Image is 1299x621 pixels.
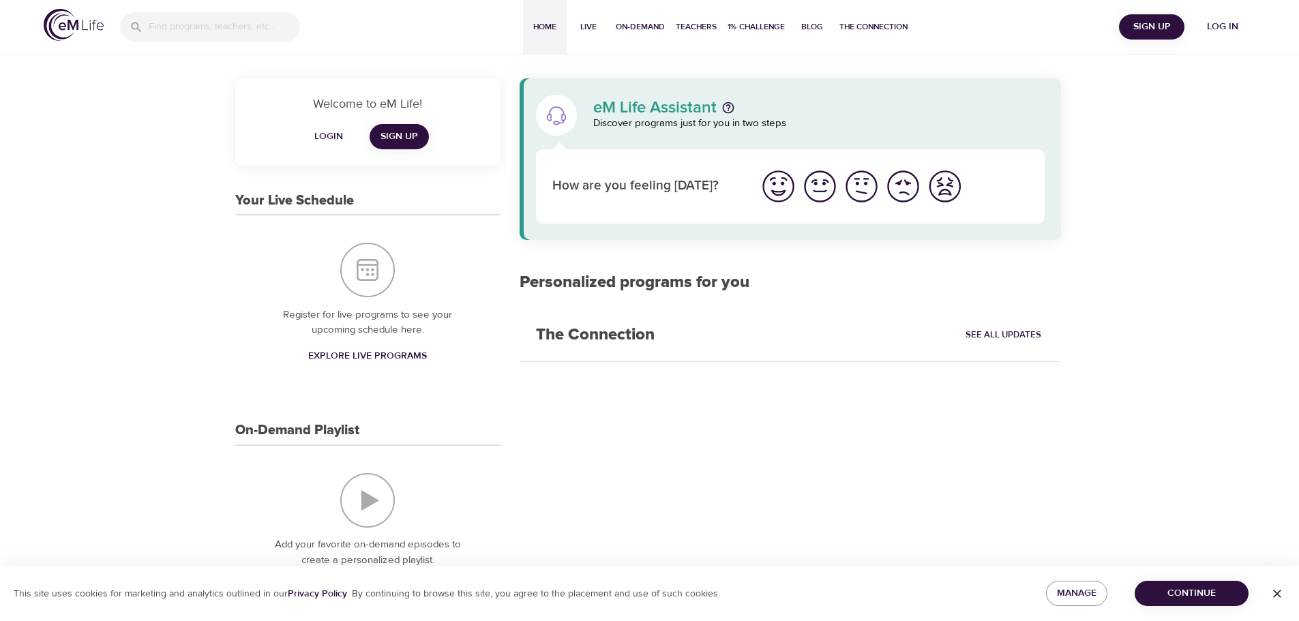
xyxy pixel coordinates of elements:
a: See All Updates [962,324,1045,346]
p: How are you feeling [DATE]? [552,177,741,196]
span: Manage [1057,585,1096,602]
span: See All Updates [966,327,1041,343]
img: logo [44,9,104,41]
button: I'm feeling ok [841,166,882,207]
button: Log in [1190,14,1255,40]
a: Explore Live Programs [303,344,432,369]
button: I'm feeling bad [882,166,924,207]
button: Sign Up [1119,14,1184,40]
img: worst [926,168,964,205]
img: eM Life Assistant [546,104,567,126]
p: Welcome to eM Life! [252,95,484,113]
span: The Connection [839,20,908,34]
img: Your Live Schedule [340,243,395,297]
a: Sign Up [370,124,429,149]
span: Sign Up [380,128,418,145]
span: Login [312,128,345,145]
button: Login [307,124,350,149]
button: Continue [1135,581,1249,606]
p: Add your favorite on-demand episodes to create a personalized playlist. [263,537,473,568]
input: Find programs, teachers, etc... [149,12,300,42]
span: Live [572,20,605,34]
span: Sign Up [1124,18,1179,35]
span: 1% Challenge [728,20,785,34]
span: Blog [796,20,828,34]
img: bad [884,168,922,205]
img: ok [843,168,880,205]
img: great [760,168,797,205]
span: On-Demand [616,20,665,34]
span: Teachers [676,20,717,34]
button: Manage [1046,581,1107,606]
span: Home [528,20,561,34]
h2: Personalized programs for you [520,273,1062,292]
p: eM Life Assistant [593,100,717,116]
button: I'm feeling worst [924,166,966,207]
a: Privacy Policy [288,588,347,600]
p: Register for live programs to see your upcoming schedule here. [263,307,473,338]
span: Log in [1195,18,1250,35]
h2: The Connection [520,309,671,361]
img: good [801,168,839,205]
button: I'm feeling good [799,166,841,207]
img: On-Demand Playlist [340,473,395,528]
p: Discover programs just for you in two steps [593,116,1045,132]
span: Continue [1146,585,1238,602]
h3: On-Demand Playlist [235,423,359,438]
h3: Your Live Schedule [235,193,354,209]
span: Explore Live Programs [308,348,427,365]
button: I'm feeling great [758,166,799,207]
